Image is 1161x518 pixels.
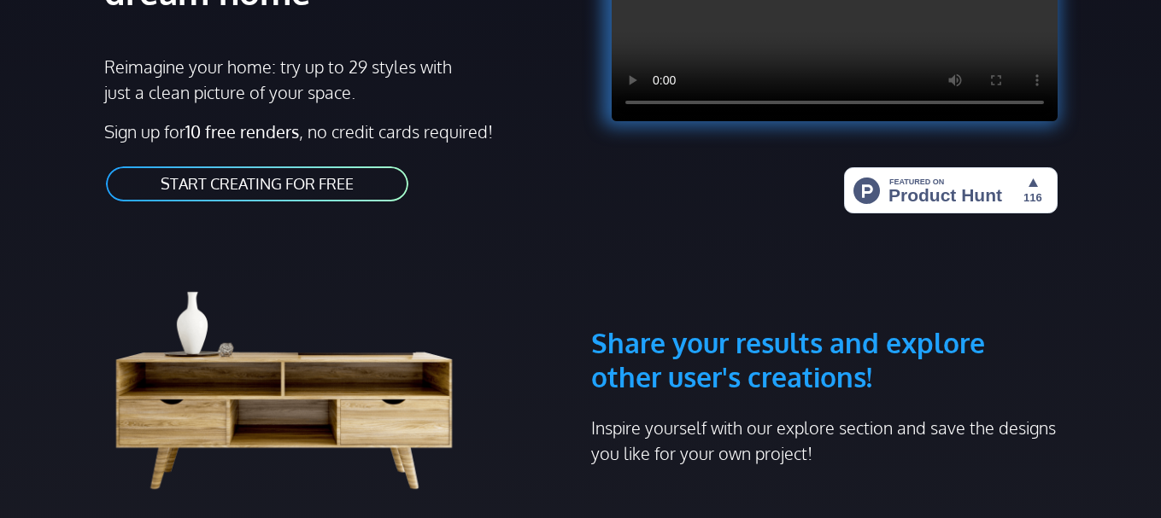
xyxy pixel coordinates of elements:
p: Inspire yourself with our explore section and save the designs you like for your own project! [591,415,1058,466]
p: Reimagine your home: try up to 29 styles with just a clean picture of your space. [104,54,454,105]
strong: 10 free renders [185,120,299,143]
img: HomeStyler AI - Interior Design Made Easy: One Click to Your Dream Home | Product Hunt [844,167,1058,213]
img: living room cabinet [104,244,490,498]
h3: Share your results and explore other user's creations! [591,244,1058,394]
p: Sign up for , no credit cards required! [104,119,571,144]
a: START CREATING FOR FREE [104,165,410,203]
